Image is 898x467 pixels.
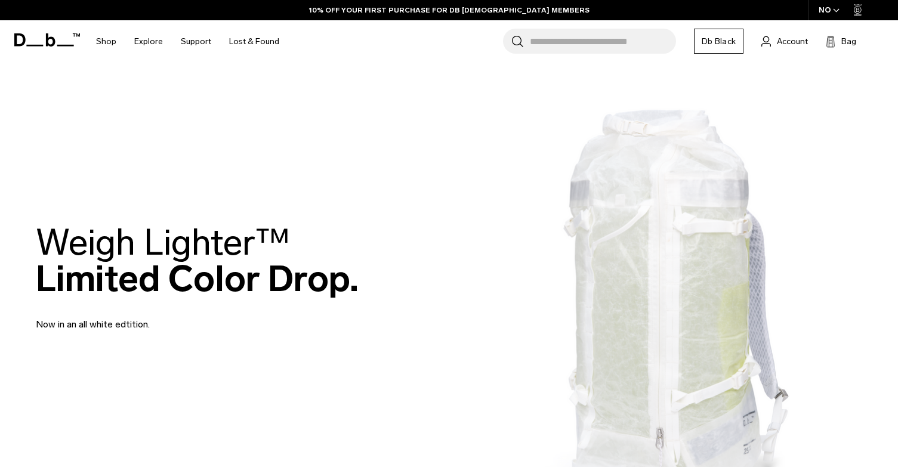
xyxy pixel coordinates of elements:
a: Db Black [694,29,743,54]
p: Now in an all white edtition. [36,303,322,332]
span: Account [777,35,808,48]
a: Lost & Found [229,20,279,63]
a: Shop [96,20,116,63]
nav: Main Navigation [87,20,288,63]
span: Weigh Lighter™ [36,221,290,264]
span: Bag [841,35,856,48]
a: Explore [134,20,163,63]
button: Bag [826,34,856,48]
a: 10% OFF YOUR FIRST PURCHASE FOR DB [DEMOGRAPHIC_DATA] MEMBERS [309,5,590,16]
a: Support [181,20,211,63]
a: Account [761,34,808,48]
h2: Limited Color Drop. [36,224,359,297]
